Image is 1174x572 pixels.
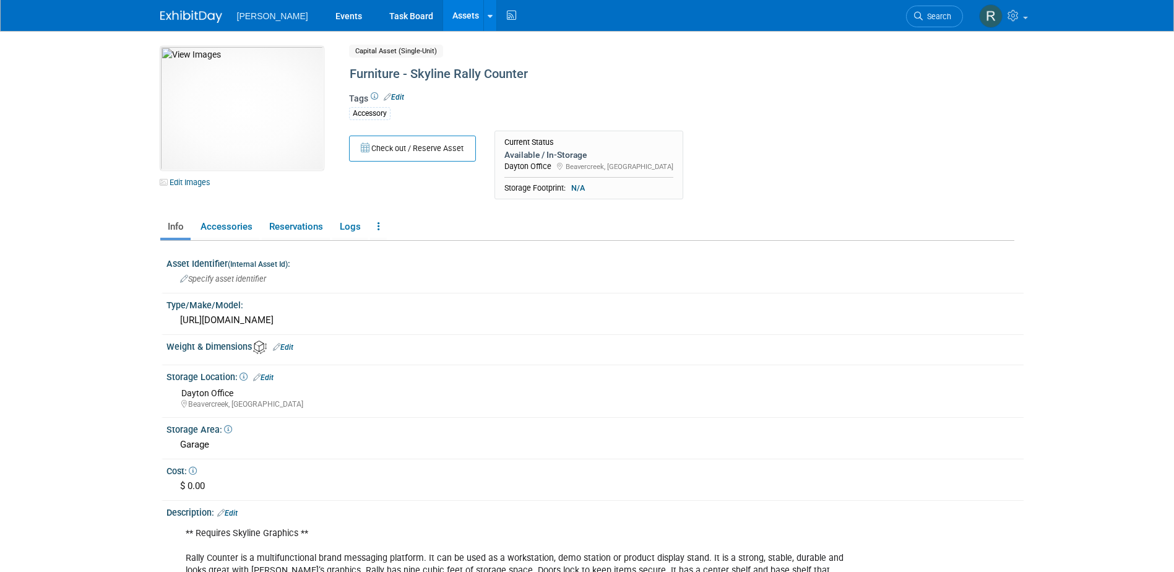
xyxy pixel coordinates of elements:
div: Current Status [504,137,673,147]
div: Storage Location: [166,368,1024,384]
a: Reservations [262,216,330,238]
a: Accessories [193,216,259,238]
img: Rebecca Deis [979,4,1003,28]
span: Beavercreek, [GEOGRAPHIC_DATA] [566,162,673,171]
div: Type/Make/Model: [166,296,1024,311]
div: $ 0.00 [176,477,1014,496]
small: (Internal Asset Id) [228,260,288,269]
div: Furniture - Skyline Rally Counter [345,63,912,85]
div: Tags [349,92,912,128]
div: Beavercreek, [GEOGRAPHIC_DATA] [181,399,1014,410]
div: Available / In-Storage [504,149,673,160]
a: Edit [217,509,238,518]
a: Edit [384,93,404,102]
img: ExhibitDay [160,11,222,23]
div: Description: [166,503,1024,519]
a: Edit [253,373,274,382]
span: Capital Asset (Single-Unit) [349,45,443,58]
span: Search [923,12,951,21]
div: Weight & Dimensions [166,337,1024,354]
span: Storage Area: [166,425,232,435]
button: Check out / Reserve Asset [349,136,476,162]
a: Edit [273,343,293,352]
a: Info [160,216,191,238]
div: Garage [176,435,1014,454]
div: Asset Identifier : [166,254,1024,270]
span: Dayton Office [181,388,233,398]
a: Search [906,6,963,27]
a: Logs [332,216,368,238]
a: Edit Images [160,175,215,190]
span: [PERSON_NAME] [237,11,308,21]
span: N/A [568,183,589,194]
img: Asset Weight and Dimensions [253,340,267,354]
span: Specify asset identifier [180,274,266,284]
div: [URL][DOMAIN_NAME] [176,311,1014,330]
img: View Images [160,46,324,170]
div: Cost: [166,462,1024,477]
div: Accessory [349,107,391,120]
span: Dayton Office [504,162,551,171]
div: Storage Footprint: [504,183,673,194]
